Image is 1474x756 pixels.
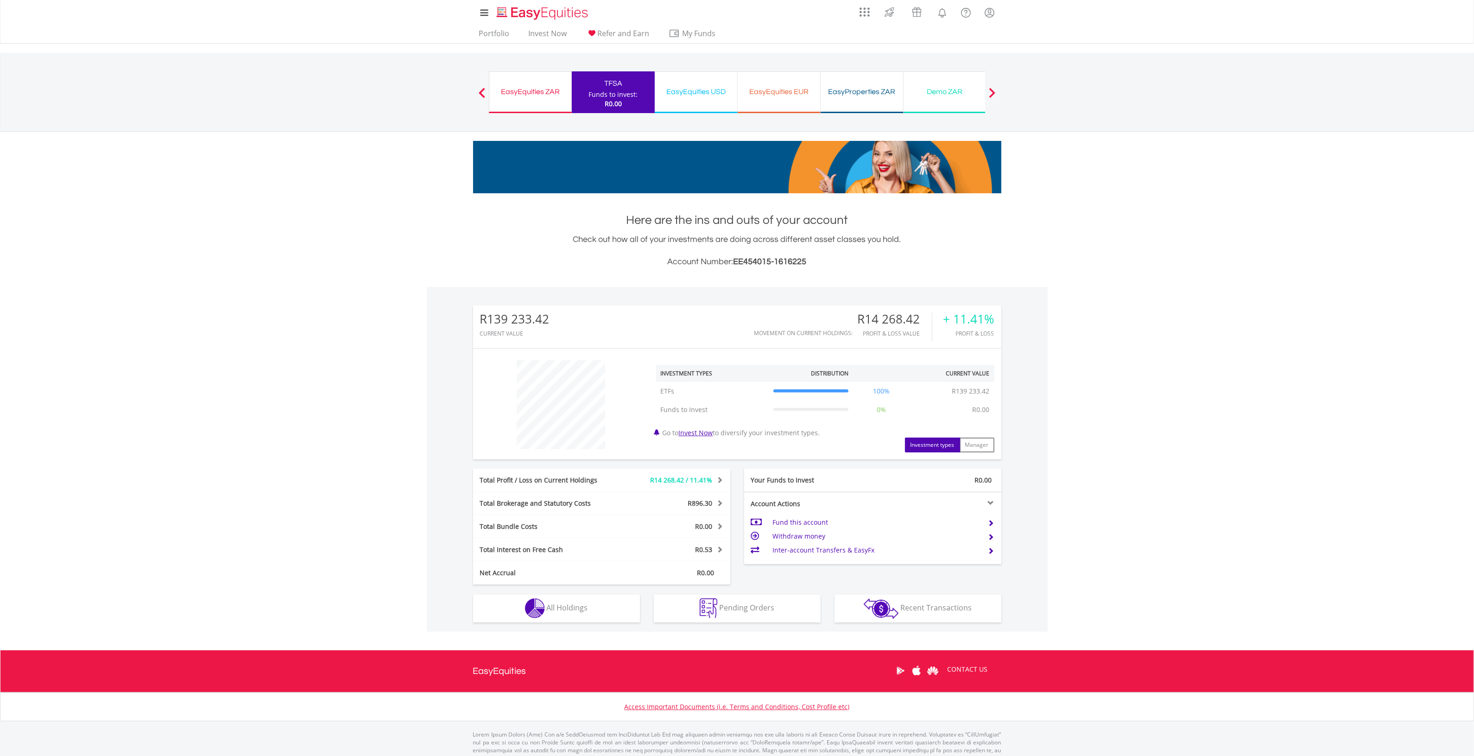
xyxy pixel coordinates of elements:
[525,598,545,618] img: holdings-wht.png
[696,522,713,531] span: R0.00
[656,400,769,419] td: Funds to Invest
[547,603,588,613] span: All Holdings
[954,2,978,21] a: FAQ's and Support
[649,356,1001,452] div: Go to to diversify your investment types.
[654,595,821,623] button: Pending Orders
[480,330,550,337] div: CURRENT VALUE
[688,499,713,508] span: R896.30
[909,5,924,19] img: vouchers-v2.svg
[525,29,571,43] a: Invest Now
[858,330,932,337] div: Profit & Loss Value
[656,382,769,400] td: ETFs
[696,545,713,554] span: R0.53
[853,400,910,419] td: 0%
[853,382,910,400] td: 100%
[854,2,876,17] a: AppsGrid
[882,5,897,19] img: thrive-v2.svg
[605,99,622,108] span: R0.00
[943,312,994,326] div: + 11.41%
[660,85,732,98] div: EasyEquities USD
[983,92,1001,102] button: Next
[772,543,981,557] td: Inter-account Transfers & EasyFx
[826,85,898,98] div: EasyProperties ZAR
[909,85,981,98] div: Demo ZAR
[473,499,623,508] div: Total Brokerage and Statutory Costs
[910,365,994,382] th: Current Value
[948,382,994,400] td: R139 233.42
[700,598,717,618] img: pending_instructions-wht.png
[577,77,649,90] div: TFSA
[719,603,774,613] span: Pending Orders
[473,595,640,623] button: All Holdings
[744,499,873,508] div: Account Actions
[473,650,526,692] a: EasyEquities
[941,656,994,682] a: CONTACT US
[679,428,713,437] a: Invest Now
[864,598,898,619] img: transactions-zar-wht.png
[978,2,1001,23] a: My Profile
[909,656,925,685] a: Apple
[473,92,491,102] button: Previous
[743,85,815,98] div: EasyEquities EUR
[473,545,623,554] div: Total Interest on Free Cash
[858,312,932,326] div: R14 268.42
[473,255,1001,268] h3: Account Number:
[493,2,592,21] a: Home page
[669,27,729,39] span: My Funds
[625,702,850,711] a: Access Important Documents (i.e. Terms and Conditions, Cost Profile etc)
[473,476,623,485] div: Total Profit / Loss on Current Holdings
[975,476,992,484] span: R0.00
[903,2,930,19] a: Vouchers
[473,212,1001,229] h1: Here are the ins and outs of your account
[968,400,994,419] td: R0.00
[475,29,513,43] a: Portfolio
[473,568,623,578] div: Net Accrual
[960,438,994,452] button: Manager
[835,595,1001,623] button: Recent Transactions
[860,7,870,17] img: grid-menu-icon.svg
[697,568,715,577] span: R0.00
[930,2,954,21] a: Notifications
[744,476,873,485] div: Your Funds to Invest
[734,257,807,266] span: EE454015-1616225
[588,90,638,99] div: Funds to invest:
[925,656,941,685] a: Huawei
[754,330,853,336] div: Movement on Current Holdings:
[811,369,848,377] div: Distribution
[651,476,713,484] span: R14 268.42 / 11.41%
[480,312,550,326] div: R139 233.42
[943,330,994,337] div: Profit & Loss
[772,529,981,543] td: Withdraw money
[656,365,769,382] th: Investment Types
[495,6,592,21] img: EasyEquities_Logo.png
[473,522,623,531] div: Total Bundle Costs
[473,141,1001,193] img: EasyMortage Promotion Banner
[892,656,909,685] a: Google Play
[905,438,960,452] button: Investment types
[598,28,650,38] span: Refer and Earn
[473,233,1001,268] div: Check out how all of your investments are doing across different asset classes you hold.
[772,515,981,529] td: Fund this account
[900,603,972,613] span: Recent Transactions
[495,85,566,98] div: EasyEquities ZAR
[582,29,653,43] a: Refer and Earn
